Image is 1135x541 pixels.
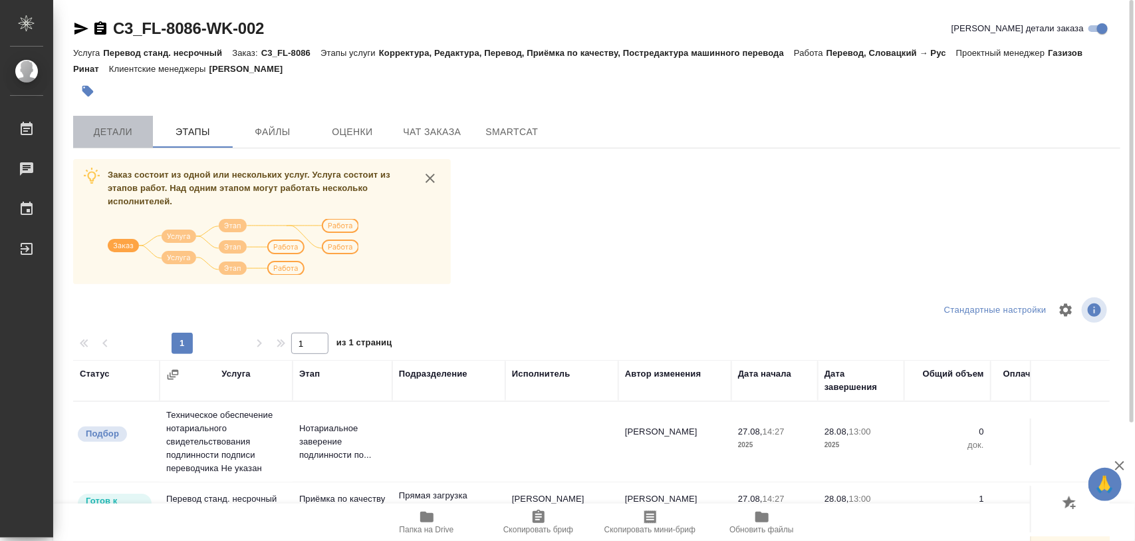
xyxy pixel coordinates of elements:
[73,77,102,106] button: Добавить тэг
[371,504,483,541] button: Папка на Drive
[483,504,594,541] button: Скопировать бриф
[824,494,849,504] p: 28.08,
[512,367,570,381] div: Исполнитель
[160,402,293,482] td: Техническое обеспечение нотариального свидетельствования подлинности подписи переводчика Не указан
[166,368,180,381] button: Сгруппировать
[232,48,261,58] p: Заказ:
[729,525,794,534] span: Обновить файлы
[625,367,701,381] div: Автор изменения
[997,367,1071,394] div: Оплачиваемый объем
[594,504,706,541] button: Скопировать мини-бриф
[738,427,763,437] p: 27.08,
[923,367,984,381] div: Общий объем
[763,427,785,437] p: 14:27
[81,124,145,140] span: Детали
[1082,297,1110,323] span: Посмотреть информацию
[618,486,731,532] td: [PERSON_NAME]
[400,124,464,140] span: Чат заказа
[738,494,763,504] p: 27.08,
[113,19,264,37] a: C3_FL-8086-WK-002
[618,419,731,465] td: [PERSON_NAME]
[400,525,454,534] span: Папка на Drive
[399,367,467,381] div: Подразделение
[109,64,209,74] p: Клиентские менеджеры
[738,439,811,452] p: 2025
[209,64,293,74] p: [PERSON_NAME]
[320,48,379,58] p: Этапы услуги
[1059,492,1082,515] button: Добавить оценку
[86,427,119,441] p: Подбор
[911,492,984,506] p: 1
[299,367,320,381] div: Этап
[824,367,898,394] div: Дата завершения
[73,48,103,58] p: Услуга
[299,422,386,462] p: Нотариальное заверение подлинности по...
[503,525,573,534] span: Скопировать бриф
[951,22,1084,35] span: [PERSON_NAME] детали заказа
[161,124,225,140] span: Этапы
[1094,470,1116,498] span: 🙏
[604,525,695,534] span: Скопировать мини-бриф
[849,494,871,504] p: 13:00
[108,170,390,206] span: Заказ состоит из одной или нескольких услуг. Услуга состоит из этапов работ. Над одним этапом мог...
[80,367,110,381] div: Статус
[92,21,108,37] button: Скопировать ссылку
[505,486,618,532] td: [PERSON_NAME]
[73,21,89,37] button: Скопировать ссылку для ЯМессенджера
[911,439,984,452] p: док.
[103,48,232,58] p: Перевод станд. несрочный
[738,367,791,381] div: Дата начала
[420,168,440,188] button: close
[997,425,1071,439] p: 0
[1050,294,1082,326] span: Настроить таблицу
[956,48,1048,58] p: Проектный менеджер
[911,425,984,439] p: 0
[849,427,871,437] p: 13:00
[480,124,544,140] span: SmartCat
[997,492,1071,506] p: 1
[336,335,392,354] span: из 1 страниц
[160,486,293,532] td: Перевод станд. несрочный Словацкий → Рус
[706,504,818,541] button: Обновить файлы
[320,124,384,140] span: Оценки
[379,48,794,58] p: Корректура, Редактура, Перевод, Приёмка по качеству, Постредактура машинного перевода
[997,439,1071,452] p: док.
[392,482,505,536] td: Прямая загрузка (шаблонные документы)
[221,367,250,381] div: Услуга
[794,48,826,58] p: Работа
[824,439,898,452] p: 2025
[299,492,386,506] p: Приёмка по качеству
[261,48,320,58] p: C3_FL-8086
[824,427,849,437] p: 28.08,
[826,48,956,58] p: Перевод, Словацкий → Рус
[941,300,1050,321] div: split button
[241,124,305,140] span: Файлы
[1088,468,1122,501] button: 🙏
[763,494,785,504] p: 14:27
[86,494,144,521] p: Готов к работе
